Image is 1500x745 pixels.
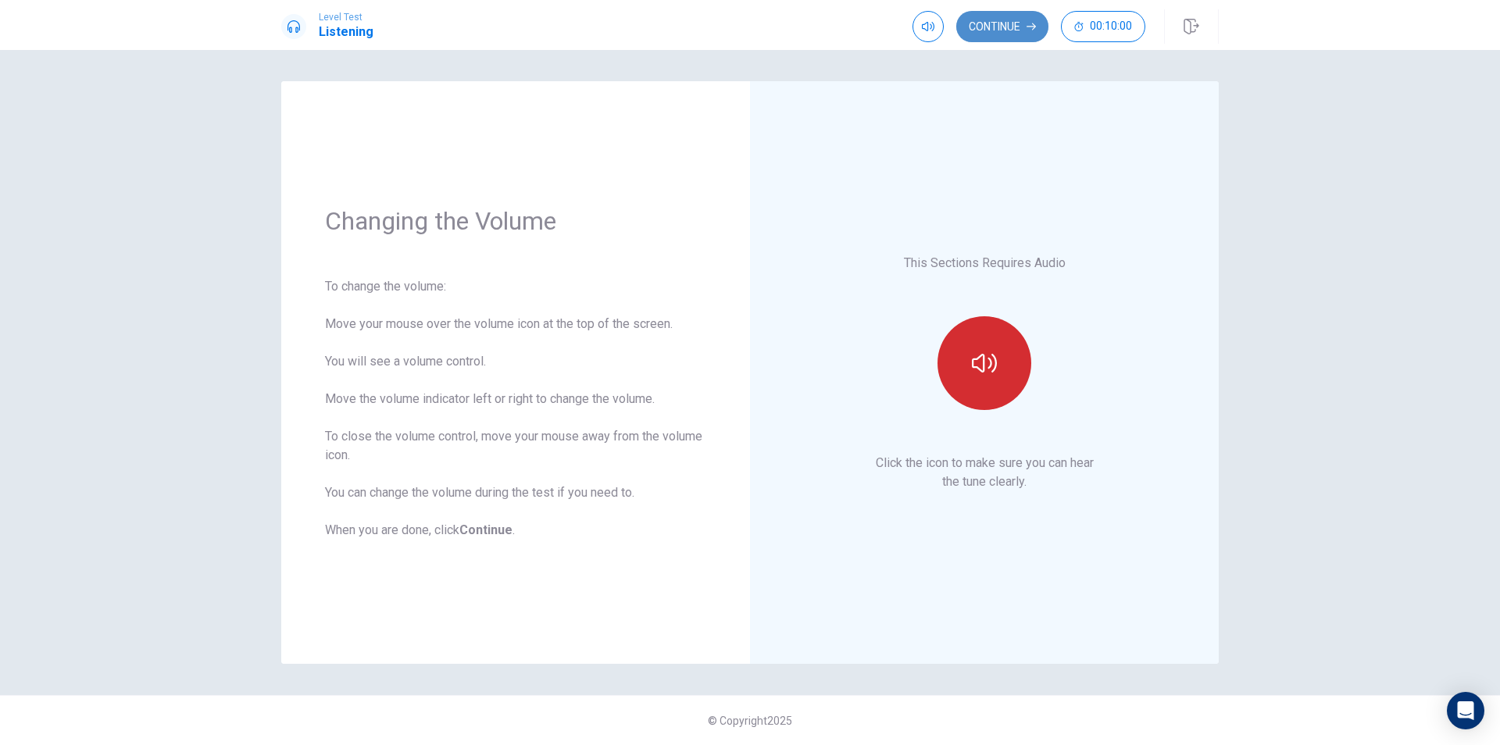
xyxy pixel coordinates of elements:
span: 00:10:00 [1090,20,1132,33]
div: To change the volume: Move your mouse over the volume icon at the top of the screen. You will see... [325,277,706,540]
button: 00:10:00 [1061,11,1145,42]
p: Click the icon to make sure you can hear the tune clearly. [876,454,1094,491]
span: © Copyright 2025 [708,715,792,727]
h1: Changing the Volume [325,205,706,237]
button: Continue [956,11,1048,42]
p: This Sections Requires Audio [904,254,1066,273]
h1: Listening [319,23,373,41]
div: Open Intercom Messenger [1447,692,1484,729]
b: Continue [459,522,512,537]
span: Level Test [319,12,373,23]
